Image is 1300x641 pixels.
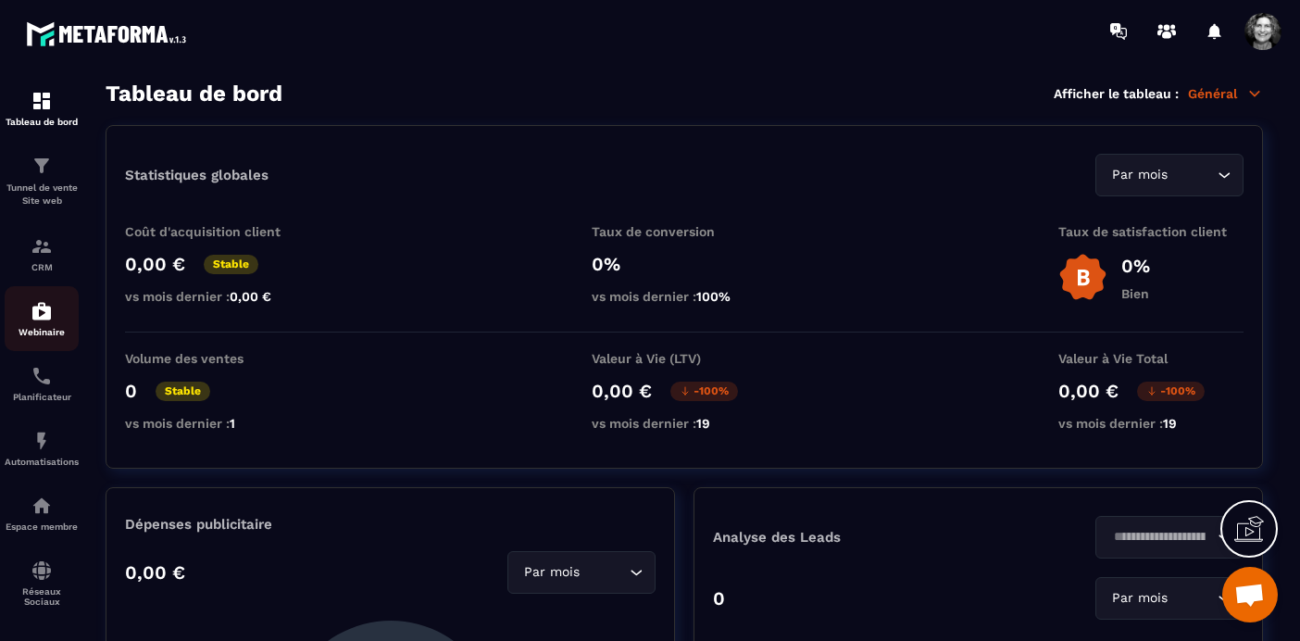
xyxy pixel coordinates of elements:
[31,300,53,322] img: automations
[5,481,79,546] a: automationsautomationsEspace membre
[713,587,725,610] p: 0
[1095,516,1244,559] div: Search for option
[204,255,258,274] p: Stable
[31,235,53,258] img: formation
[592,351,777,366] p: Valeur à Vie (LTV)
[5,457,79,467] p: Automatisations
[125,253,185,275] p: 0,00 €
[713,529,979,546] p: Analyse des Leads
[5,221,79,286] a: formationformationCRM
[5,117,79,127] p: Tableau de bord
[5,141,79,221] a: formationformationTunnel de vente Site web
[1058,416,1244,431] p: vs mois dernier :
[156,382,210,401] p: Stable
[1137,382,1205,401] p: -100%
[696,416,710,431] span: 19
[1121,286,1150,301] p: Bien
[125,289,310,304] p: vs mois dernier :
[696,289,731,304] span: 100%
[5,392,79,402] p: Planificateur
[1188,85,1263,102] p: Général
[592,416,777,431] p: vs mois dernier :
[125,167,269,183] p: Statistiques globales
[1222,567,1278,622] div: Ouvrir le chat
[5,522,79,532] p: Espace membre
[507,551,656,594] div: Search for option
[5,286,79,351] a: automationsautomationsWebinaire
[1121,255,1150,277] p: 0%
[1107,165,1171,185] span: Par mois
[125,561,185,584] p: 0,00 €
[230,289,271,304] span: 0,00 €
[519,562,583,583] span: Par mois
[5,327,79,337] p: Webinaire
[125,224,310,239] p: Coût d'acquisition client
[1058,351,1244,366] p: Valeur à Vie Total
[230,416,235,431] span: 1
[125,516,656,533] p: Dépenses publicitaire
[1095,577,1244,620] div: Search for option
[125,380,137,402] p: 0
[5,416,79,481] a: automationsautomationsAutomatisations
[5,182,79,207] p: Tunnel de vente Site web
[125,351,310,366] p: Volume des ventes
[125,416,310,431] p: vs mois dernier :
[31,365,53,387] img: scheduler
[5,586,79,607] p: Réseaux Sociaux
[31,495,53,517] img: automations
[5,262,79,272] p: CRM
[1171,588,1213,609] input: Search for option
[1107,588,1171,609] span: Par mois
[5,76,79,141] a: formationformationTableau de bord
[1095,154,1244,196] div: Search for option
[1107,527,1213,547] input: Search for option
[670,382,738,401] p: -100%
[1163,416,1177,431] span: 19
[592,253,777,275] p: 0%
[31,90,53,112] img: formation
[592,289,777,304] p: vs mois dernier :
[1058,380,1119,402] p: 0,00 €
[31,155,53,177] img: formation
[31,430,53,452] img: automations
[1054,86,1179,101] p: Afficher le tableau :
[1171,165,1213,185] input: Search for option
[5,351,79,416] a: schedulerschedulerPlanificateur
[592,224,777,239] p: Taux de conversion
[1058,253,1107,302] img: b-badge-o.b3b20ee6.svg
[106,81,282,107] h3: Tableau de bord
[5,546,79,621] a: social-networksocial-networkRéseaux Sociaux
[592,380,652,402] p: 0,00 €
[583,562,625,583] input: Search for option
[31,559,53,582] img: social-network
[26,17,193,51] img: logo
[1058,224,1244,239] p: Taux de satisfaction client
